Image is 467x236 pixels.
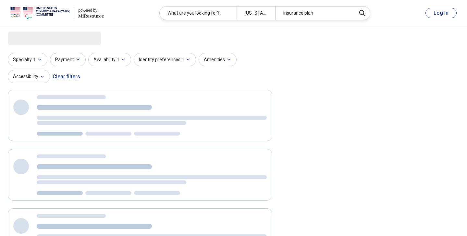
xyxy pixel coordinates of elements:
[50,53,86,66] button: Payment
[8,32,62,45] span: Loading...
[8,53,47,66] button: Specialty1
[10,5,104,21] a: USOPCpowered by
[199,53,237,66] button: Amenities
[33,56,36,63] span: 1
[134,53,196,66] button: Identity preferences1
[8,70,50,83] button: Accessibility
[237,7,275,20] div: [US_STATE]
[425,8,457,18] button: Log In
[53,69,80,85] div: Clear filters
[275,7,352,20] div: Insurance plan
[182,56,184,63] span: 1
[78,7,104,13] div: powered by
[160,7,237,20] div: What are you looking for?
[10,5,70,21] img: USOPC
[117,56,119,63] span: 1
[88,53,131,66] button: Availability1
